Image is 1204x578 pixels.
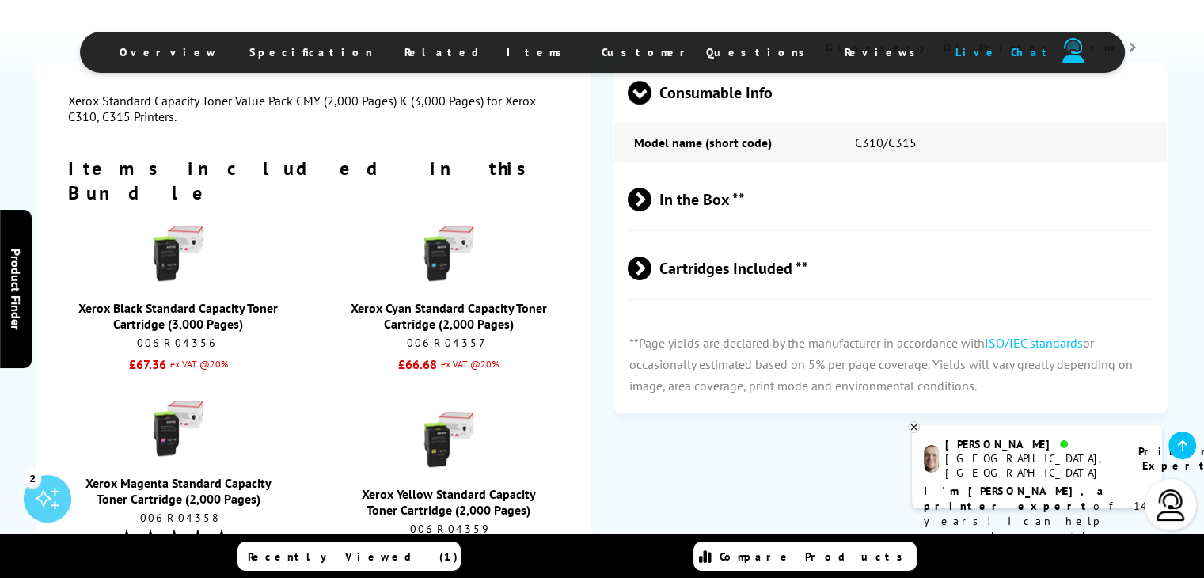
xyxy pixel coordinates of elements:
[955,45,1054,59] span: Live Chat
[166,356,228,372] small: ex VAT @20%
[924,445,939,473] img: ashley-livechat.png
[129,356,166,372] strong: £67.36
[421,226,477,281] img: Xerox Cyan Standard Capacity Toner Cartridge (2,000 Pages)
[85,475,272,507] a: Xerox Magenta Standard Capacity Toner Cartridge (2,000 Pages)
[613,317,1168,413] p: **Page yields are declared by the manufacturer in accordance with or occasionally estimated based...
[351,300,547,332] a: Xerox Cyan Standard Capacity Toner Cartridge (2,000 Pages)
[945,451,1119,480] div: [GEOGRAPHIC_DATA], [GEOGRAPHIC_DATA]
[404,45,570,59] span: Related Items
[1155,489,1187,521] img: user-headset-light.svg
[628,170,1153,230] span: In the Box **
[985,335,1083,351] a: ISO/IEC standards
[945,437,1119,451] div: [PERSON_NAME]
[602,45,813,59] span: Customer Questions
[68,156,560,205] h2: Items included in this Bundle
[398,356,437,372] strong: £66.68
[628,239,1153,299] span: Cartridges Included **
[437,356,499,372] small: ex VAT @20%
[924,484,1108,513] b: I'm [PERSON_NAME], a printer expert
[835,123,1167,162] td: C310/C315
[346,336,551,350] div: 006R04357
[78,300,278,332] a: Xerox Black Standard Capacity Toner Cartridge (3,000 Pages)
[76,336,281,350] div: 006R04356
[845,45,924,59] span: Reviews
[614,123,835,162] td: Model name (short code)
[720,549,911,564] span: Compare Products
[346,522,551,536] div: 006R04359
[150,401,206,456] img: Xerox Magenta Standard Capacity Toner Cartridge (2,000 Pages)
[68,93,560,124] div: Xerox Standard Capacity Toner Value Pack CMY (2,000 Pages) K (3,000 Pages) for Xerox C310, C315 P...
[76,511,281,525] div: 006R04358
[362,486,536,518] a: Xerox Yellow Standard Capacity Toner Cartridge (2,000 Pages)
[8,249,24,330] span: Product Finder
[1062,38,1084,63] img: user-headset-duotone.svg
[421,412,477,467] img: Xerox Yellow Standard Capacity Toner Cartridge (2,000 Pages)
[150,226,206,281] img: Xerox Black Standard Capacity Toner Cartridge (3,000 Pages)
[693,542,917,571] a: Compare Products
[924,484,1150,559] p: of 14 years! I can help you choose the right product
[24,470,41,487] div: 2
[248,549,458,564] span: Recently Viewed (1)
[237,542,461,571] a: Recently Viewed (1)
[628,63,1153,123] span: Consumable Info
[249,45,373,59] span: Specification
[120,45,218,59] span: Overview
